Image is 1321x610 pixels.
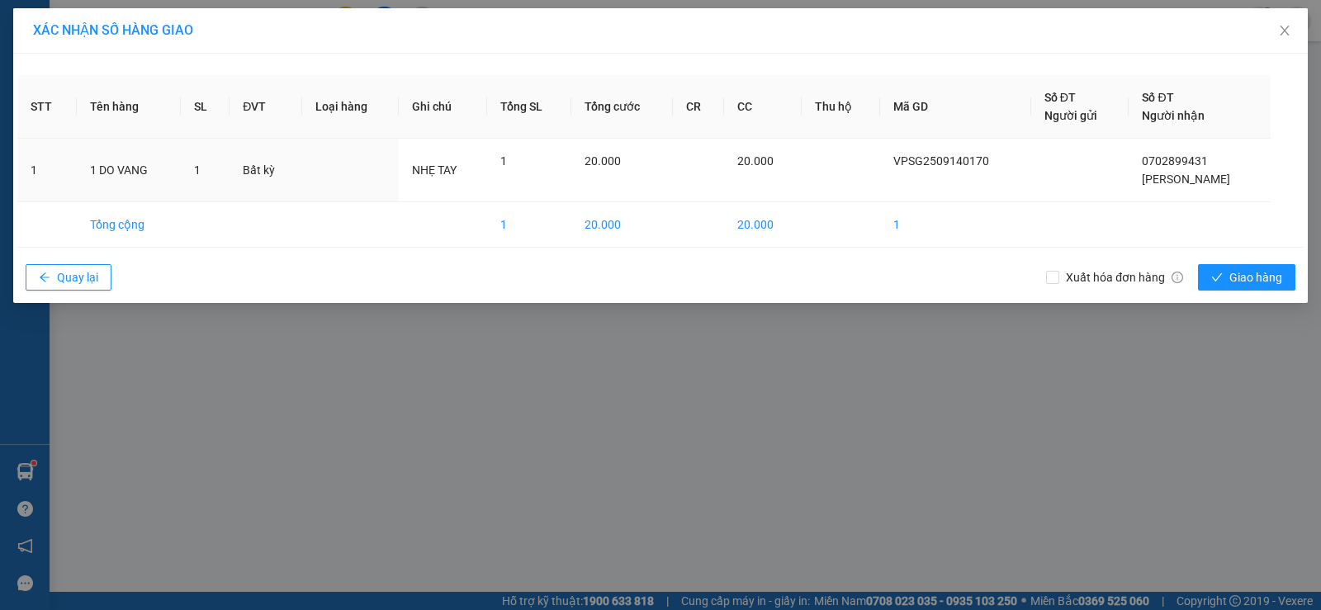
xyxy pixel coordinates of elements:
span: Xuất hóa đơn hàng [1059,268,1190,286]
span: Giao hàng [1229,268,1282,286]
th: STT [17,75,77,139]
span: 20.000 [737,154,774,168]
th: Ghi chú [399,75,486,139]
span: Số ĐT [1044,91,1076,104]
th: CC [724,75,802,139]
th: Tên hàng [77,75,181,139]
span: XÁC NHẬN SỐ HÀNG GIAO [33,22,193,38]
td: 20.000 [724,202,802,248]
span: 20.000 [585,154,621,168]
button: Close [1262,8,1308,54]
button: checkGiao hàng [1198,264,1295,291]
td: 1 [17,139,77,202]
span: close [1278,24,1291,37]
span: [PERSON_NAME] [1142,173,1230,186]
th: Mã GD [880,75,1031,139]
span: Quay lại [57,268,98,286]
th: ĐVT [230,75,302,139]
span: check [1211,272,1223,285]
span: VPSG2509140170 [893,154,989,168]
span: arrow-left [39,272,50,285]
span: 0702899431 [1142,154,1208,168]
td: 1 [487,202,572,248]
span: 1 [194,163,201,177]
span: NHẸ TAY [412,163,457,177]
td: 20.000 [571,202,672,248]
th: Loại hàng [302,75,399,139]
span: Số ĐT [1142,91,1173,104]
th: CR [673,75,724,139]
span: 1 [500,154,507,168]
th: Thu hộ [802,75,880,139]
td: 1 [880,202,1031,248]
span: Người gửi [1044,109,1097,122]
th: Tổng SL [487,75,572,139]
td: 1 DO VANG [77,139,181,202]
td: Bất kỳ [230,139,302,202]
th: Tổng cước [571,75,672,139]
span: info-circle [1172,272,1183,283]
span: Người nhận [1142,109,1205,122]
td: Tổng cộng [77,202,181,248]
th: SL [181,75,230,139]
button: arrow-leftQuay lại [26,264,111,291]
